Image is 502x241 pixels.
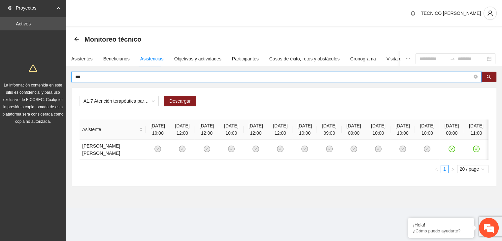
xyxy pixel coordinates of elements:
[441,165,449,173] li: 1
[390,120,415,140] th: [DATE] 10:00
[450,56,455,61] span: to
[277,146,284,152] span: check-circle
[301,146,308,152] span: check-circle
[406,56,410,61] span: ellipsis
[269,55,340,62] div: Casos de éxito, retos y obstáculos
[351,146,357,152] span: check-circle
[375,146,382,152] span: check-circle
[326,146,333,152] span: check-circle
[408,11,418,16] span: bell
[38,81,91,148] span: Estamos en línea.
[80,120,146,140] th: Asistente
[16,21,31,26] a: Activos
[433,165,441,173] button: left
[228,146,235,152] span: check-circle
[441,165,448,173] a: 1
[413,228,469,233] p: ¿Cómo puedo ayudarte?
[80,140,146,160] td: [PERSON_NAME] [PERSON_NAME]
[3,83,64,124] span: La información contenida en este sitio es confidencial y para uso exclusivo de FICOSEC. Cualquier...
[481,72,496,82] button: search
[74,37,79,42] div: Back
[421,11,481,16] span: TECNICO [PERSON_NAME]
[174,55,221,62] div: Objetivos y actividades
[108,3,124,19] div: Minimizar ventana de chat en vivo
[244,120,268,140] th: [DATE] 12:00
[103,55,130,62] div: Beneficiarios
[154,146,161,152] span: check-circle
[486,75,491,80] span: search
[194,120,219,140] th: [DATE] 12:00
[474,74,478,80] span: close-circle
[164,96,196,106] button: Descargar
[460,165,486,173] span: 20 / page
[413,222,469,227] div: ¡Hola!
[34,34,111,42] div: Chatee con nosotros ahora
[366,120,390,140] th: [DATE] 10:00
[473,146,480,152] span: check-circle
[232,55,259,62] div: Participantes
[484,7,497,20] button: user
[268,120,292,140] th: [DATE] 12:00
[29,64,37,72] span: warning
[219,120,244,140] th: [DATE] 10:00
[71,55,93,62] div: Asistentes
[84,34,141,45] span: Monitoreo técnico
[415,120,439,140] th: [DATE] 10:00
[439,120,464,140] th: [DATE] 09:00
[252,146,259,152] span: check-circle
[449,146,455,152] span: check-circle
[435,167,439,171] span: left
[140,55,164,62] div: Asistencias
[350,55,376,62] div: Cronograma
[474,75,478,79] span: close-circle
[16,1,55,15] span: Proyectos
[449,165,456,173] li: Next Page
[450,56,455,61] span: swap-right
[386,55,448,62] div: Visita de campo y entregables
[292,120,317,140] th: [DATE] 10:00
[169,97,191,105] span: Descargar
[457,165,488,173] div: Page Size
[424,146,430,152] span: check-circle
[464,120,488,140] th: [DATE] 11:00
[400,51,416,66] button: ellipsis
[84,96,155,106] span: A1.7 Atención terapéutica para el incremento de habilidades socioemocionales a NNAyJ que presenta...
[82,126,138,133] span: Asistente
[146,120,170,140] th: [DATE] 10:00
[408,8,418,18] button: bell
[399,146,406,152] span: check-circle
[451,167,454,171] span: right
[484,10,496,16] span: user
[74,37,79,42] span: arrow-left
[342,120,366,140] th: [DATE] 09:00
[433,165,441,173] li: Previous Page
[179,146,185,152] span: check-circle
[449,165,456,173] button: right
[3,166,126,189] textarea: Escriba su mensaje y pulse “Intro”
[204,146,210,152] span: check-circle
[8,6,13,10] span: eye
[317,120,341,140] th: [DATE] 09:00
[170,120,194,140] th: [DATE] 12:00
